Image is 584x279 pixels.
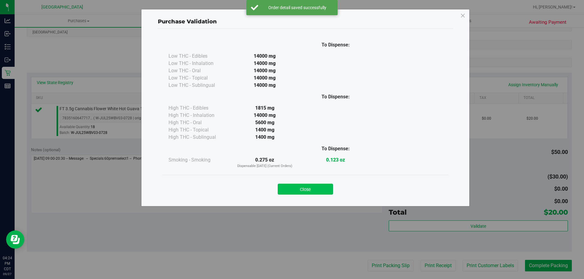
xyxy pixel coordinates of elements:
[229,60,300,67] div: 14000 mg
[300,41,371,49] div: To Dispense:
[229,164,300,169] p: Dispensable [DATE] (Current Orders)
[229,82,300,89] div: 14000 mg
[169,112,229,119] div: High THC - Inhalation
[169,67,229,74] div: Low THC - Oral
[300,93,371,100] div: To Dispense:
[169,126,229,134] div: High THC - Topical
[229,119,300,126] div: 5600 mg
[169,60,229,67] div: Low THC - Inhalation
[300,145,371,152] div: To Dispense:
[229,112,300,119] div: 14000 mg
[229,74,300,82] div: 14000 mg
[169,119,229,126] div: High THC - Oral
[169,82,229,89] div: Low THC - Sublingual
[169,134,229,141] div: High THC - Sublingual
[229,104,300,112] div: 1815 mg
[278,184,333,195] button: Close
[229,156,300,169] div: 0.275 oz
[229,53,300,60] div: 14000 mg
[229,126,300,134] div: 1400 mg
[169,74,229,82] div: Low THC - Topical
[229,134,300,141] div: 1400 mg
[169,104,229,112] div: High THC - Edibles
[326,157,345,163] strong: 0.123 oz
[6,230,24,249] iframe: Resource center
[169,156,229,164] div: Smoking - Smoking
[158,18,217,25] span: Purchase Validation
[229,67,300,74] div: 14000 mg
[262,5,333,11] div: Order detail saved successfully
[169,53,229,60] div: Low THC - Edibles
